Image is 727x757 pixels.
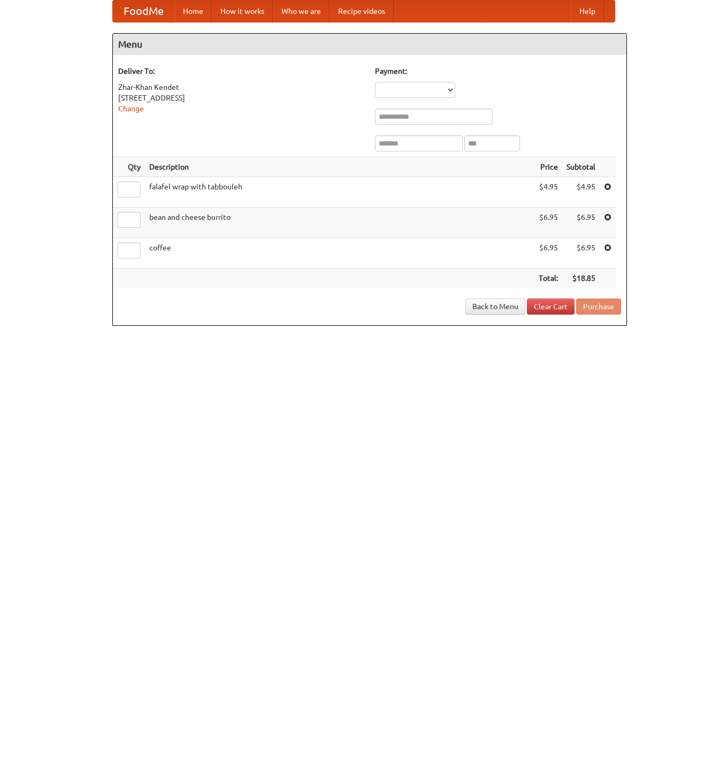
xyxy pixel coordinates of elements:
[330,1,394,22] a: Recipe videos
[465,299,525,315] a: Back to Menu
[562,177,600,208] td: $4.95
[562,208,600,238] td: $6.95
[113,157,145,177] th: Qty
[534,208,562,238] td: $6.95
[534,157,562,177] th: Price
[534,177,562,208] td: $4.95
[113,34,626,55] h4: Menu
[145,238,534,269] td: coffee
[562,157,600,177] th: Subtotal
[113,1,174,22] a: FoodMe
[562,238,600,269] td: $6.95
[118,93,364,103] div: [STREET_ADDRESS]
[576,299,621,315] button: Purchase
[118,104,144,113] a: Change
[145,177,534,208] td: falafel wrap with tabbouleh
[118,66,364,77] h5: Deliver To:
[118,82,364,93] div: Zhar-Khan Kendet
[571,1,604,22] a: Help
[145,157,534,177] th: Description
[145,208,534,238] td: bean and cheese burrito
[527,299,575,315] a: Clear Cart
[375,66,621,77] h5: Payment:
[273,1,330,22] a: Who we are
[212,1,273,22] a: How it works
[534,238,562,269] td: $6.95
[174,1,212,22] a: Home
[562,269,600,288] th: $18.85
[534,269,562,288] th: Total:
